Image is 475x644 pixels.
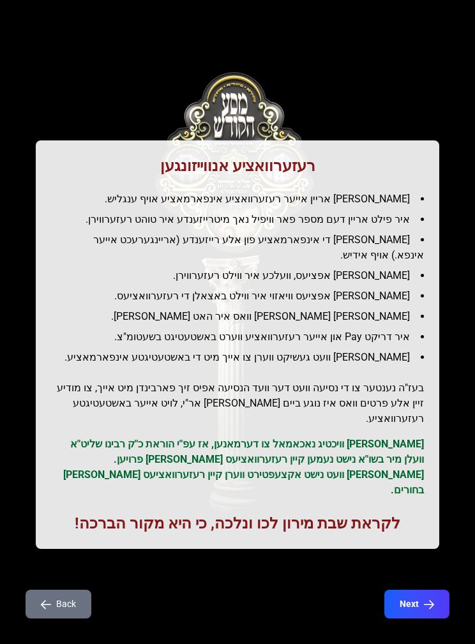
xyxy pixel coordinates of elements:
[61,212,424,227] li: איר פילט אריין דעם מספר פאר וויפיל נאך מיטרייזענדע איר טוהט רעזערווירן.
[51,513,424,534] h1: לקראת שבת מירון לכו ונלכה, כי היא מקור הברכה!
[384,590,449,618] button: Next
[26,590,91,618] button: Back
[61,309,424,324] li: [PERSON_NAME] [PERSON_NAME] וואס איר האט [PERSON_NAME].
[61,191,424,207] li: [PERSON_NAME] אריין אייער רעזערוואציע אינפארמאציע אויף ענגליש.
[61,288,424,304] li: [PERSON_NAME] אפציעס וויאזוי איר ווילט באצאלן די רעזערוואציעס.
[61,232,424,263] li: [PERSON_NAME] די אינפארמאציע פון אלע רייזענדע (אריינגערעכט אייער אינפא.) אויף אידיש.
[51,380,424,426] h2: בעז"ה נענטער צו די נסיעה וועט דער וועד הנסיעה אפיס זיך פארבינדן מיט אייך, צו מודיע זיין אלע פרטים...
[51,156,424,176] h1: רעזערוואציע אנווייזונגען
[61,350,424,365] li: [PERSON_NAME] וועט געשיקט ווערן צו אייך מיט די באשטעטיגטע אינפארמאציע.
[51,437,424,498] p: [PERSON_NAME] וויכטיג נאכאמאל צו דערמאנען, אז עפ"י הוראת כ"ק רבינו שליט"א וועלן מיר בשו"א נישט נע...
[61,268,424,283] li: [PERSON_NAME] אפציעס, וועלכע איר ווילט רעזערווירן.
[61,329,424,345] li: איר דריקט Pay און אייער רעזערוואציע ווערט באשטעטיגט בשעטומ"צ.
